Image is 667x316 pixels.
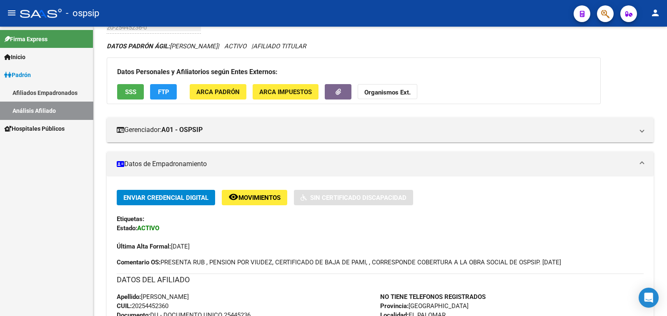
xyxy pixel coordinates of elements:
button: Movimientos [222,190,287,205]
strong: Apellido: [117,293,141,301]
span: PRESENTA RUB , PENSION POR VIUDEZ, CERTIFICADO DE BAJA DE PAMI, , CORRESPONDE COBERTURA A LA OBRA... [117,258,561,267]
h3: Datos Personales y Afiliatorios según Entes Externos: [117,66,590,78]
span: [PERSON_NAME] [117,293,189,301]
mat-expansion-panel-header: Gerenciador:A01 - OSPSIP [107,117,654,142]
button: SSS [117,84,144,100]
span: - ospsip [66,4,99,22]
strong: Comentario OS: [117,259,160,266]
mat-panel-title: Gerenciador: [117,125,634,134]
mat-expansion-panel-header: Datos de Empadronamiento [107,152,654,177]
strong: Provincia: [380,302,409,310]
span: [PERSON_NAME] [107,42,218,50]
span: ARCA Impuestos [259,88,312,96]
strong: Organismos Ext. [364,89,411,96]
button: ARCA Padrón [190,84,246,100]
span: Padrón [4,70,31,80]
i: | ACTIVO | [107,42,306,50]
button: Enviar Credencial Digital [117,190,215,205]
span: [DATE] [117,243,190,250]
div: Open Intercom Messenger [639,288,659,308]
span: ARCA Padrón [196,88,240,96]
span: SSS [125,88,136,96]
strong: ACTIVO [137,224,159,232]
mat-icon: person [650,8,660,18]
span: Firma Express [4,35,48,44]
span: FTP [158,88,169,96]
button: ARCA Impuestos [253,84,318,100]
span: Movimientos [238,194,281,202]
strong: NO TIENE TELEFONOS REGISTRADOS [380,293,486,301]
span: Enviar Credencial Digital [123,194,208,202]
span: Hospitales Públicos [4,124,65,133]
h3: DATOS DEL AFILIADO [117,274,644,286]
strong: DATOS PADRÓN ÁGIL: [107,42,170,50]
span: AFILIADO TITULAR [253,42,306,50]
span: Inicio [4,52,25,62]
strong: Estado: [117,224,137,232]
button: Organismos Ext. [358,84,417,100]
strong: Última Alta Formal: [117,243,171,250]
strong: A01 - OSPSIP [161,125,203,134]
mat-icon: remove_red_eye [228,192,238,202]
mat-icon: menu [7,8,17,18]
span: Sin Certificado Discapacidad [310,194,406,202]
button: FTP [150,84,177,100]
span: [GEOGRAPHIC_DATA] [380,302,469,310]
button: Sin Certificado Discapacidad [294,190,413,205]
span: 20254452360 [117,302,168,310]
mat-panel-title: Datos de Empadronamiento [117,159,634,169]
strong: Etiquetas: [117,215,144,223]
strong: CUIL: [117,302,132,310]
